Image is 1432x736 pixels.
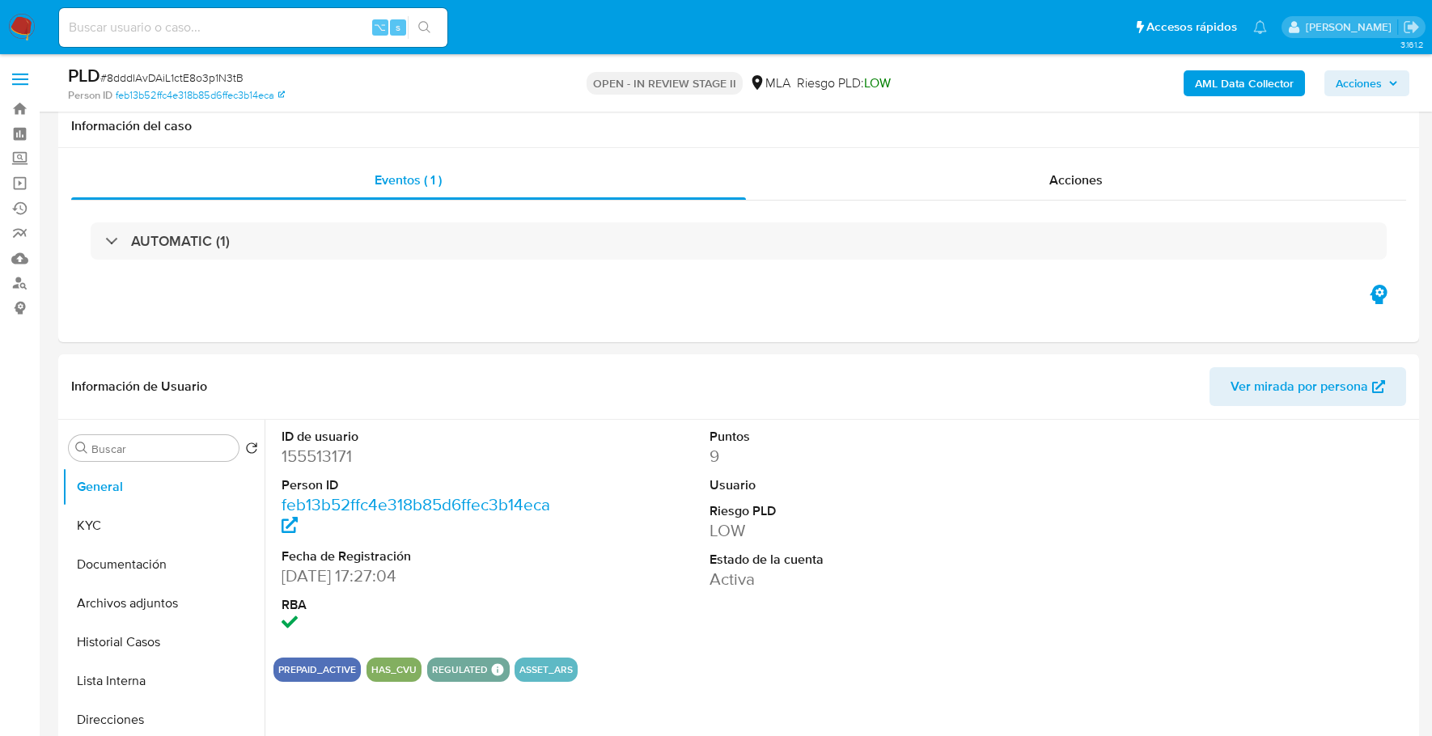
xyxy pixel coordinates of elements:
dt: Riesgo PLD [710,502,979,520]
dd: [DATE] 17:27:04 [282,565,551,587]
a: Salir [1403,19,1420,36]
h1: Información del caso [71,118,1406,134]
a: feb13b52ffc4e318b85d6ffec3b14eca [116,88,285,103]
span: # 8dddIAvDAiL1ctE8o3p1N3tB [100,70,244,86]
button: Archivos adjuntos [62,584,265,623]
dt: RBA [282,596,551,614]
dd: Activa [710,568,979,590]
a: feb13b52ffc4e318b85d6ffec3b14eca [282,493,550,539]
button: KYC [62,506,265,545]
p: stefania.bordes@mercadolibre.com [1306,19,1397,35]
button: Buscar [75,442,88,455]
span: Eventos ( 1 ) [375,171,442,189]
b: AML Data Collector [1195,70,1294,96]
dd: 9 [710,445,979,467]
b: Person ID [68,88,112,103]
div: AUTOMATIC (1) [91,222,1387,260]
span: s [396,19,400,35]
span: Accesos rápidos [1146,19,1237,36]
dt: ID de usuario [282,428,551,446]
button: Acciones [1324,70,1409,96]
span: ⌥ [374,19,386,35]
span: Acciones [1049,171,1103,189]
dd: 155513171 [282,445,551,467]
button: AML Data Collector [1184,70,1305,96]
button: Lista Interna [62,662,265,700]
span: Acciones [1336,70,1382,96]
button: Volver al orden por defecto [245,442,258,459]
dt: Puntos [710,428,979,446]
h1: Información de Usuario [71,379,207,395]
span: Ver mirada por persona [1231,367,1368,406]
span: LOW [864,74,891,92]
button: search-icon [408,16,441,39]
h3: AUTOMATIC (1) [131,232,230,250]
p: OPEN - IN REVIEW STAGE II [587,72,743,95]
dd: LOW [710,519,979,542]
button: Documentación [62,545,265,584]
div: MLA [749,74,790,92]
dt: Estado de la cuenta [710,551,979,569]
button: General [62,467,265,506]
input: Buscar [91,442,232,456]
dt: Fecha de Registración [282,548,551,565]
dt: Usuario [710,476,979,494]
span: Riesgo PLD: [797,74,891,92]
button: Historial Casos [62,623,265,662]
button: Ver mirada por persona [1210,367,1406,406]
dt: Person ID [282,476,551,494]
b: PLD [68,62,100,88]
input: Buscar usuario o caso... [59,17,447,38]
a: Notificaciones [1253,20,1267,34]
